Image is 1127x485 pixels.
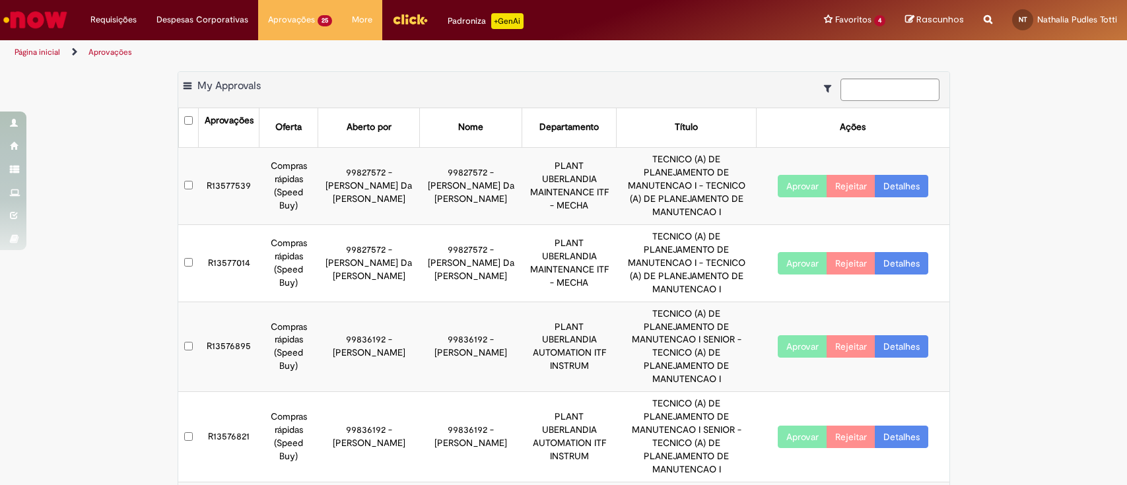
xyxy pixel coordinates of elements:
td: 99827572 - [PERSON_NAME] Da [PERSON_NAME] [420,147,522,224]
td: Compras rápidas (Speed Buy) [259,392,318,482]
i: Mostrar filtros para: Suas Solicitações [824,84,838,93]
td: PLANT UBERLANDIA MAINTENANCE ITF - MECHA [522,147,617,224]
span: 4 [874,15,885,26]
a: Página inicial [15,47,60,57]
button: Aprovar [778,335,827,358]
td: Compras rápidas (Speed Buy) [259,147,318,224]
span: Despesas Corporativas [156,13,248,26]
a: Detalhes [875,426,928,448]
td: R13576821 [199,392,259,482]
td: PLANT UBERLANDIA AUTOMATION ITF INSTRUM [522,302,617,392]
div: Título [675,121,698,134]
th: Aprovações [199,108,259,147]
button: Aprovar [778,175,827,197]
span: Nathalia Pudles Totti [1037,14,1117,25]
a: Rascunhos [905,14,964,26]
div: Ações [840,121,866,134]
div: Departamento [539,121,599,134]
a: Detalhes [875,252,928,275]
span: My Approvals [197,79,261,92]
button: Rejeitar [827,426,875,448]
span: Requisições [90,13,137,26]
p: +GenAi [491,13,524,29]
td: R13577539 [199,147,259,224]
ul: Trilhas de página [10,40,741,65]
td: 99827572 - [PERSON_NAME] Da [PERSON_NAME] [318,147,420,224]
td: 99836192 - [PERSON_NAME] [318,392,420,482]
td: 99836192 - [PERSON_NAME] [420,302,522,392]
button: Rejeitar [827,175,875,197]
span: NT [1019,15,1027,24]
td: TECNICO (A) DE PLANEJAMENTO DE MANUTENCAO I - TECNICO (A) DE PLANEJAMENTO DE MANUTENCAO I [617,224,757,302]
div: Aberto por [347,121,392,134]
button: Aprovar [778,252,827,275]
td: TECNICO (A) DE PLANEJAMENTO DE MANUTENCAO I - TECNICO (A) DE PLANEJAMENTO DE MANUTENCAO I [617,147,757,224]
a: Detalhes [875,335,928,358]
span: 25 [318,15,332,26]
td: 99836192 - [PERSON_NAME] [420,392,522,482]
div: Oferta [275,121,302,134]
div: Nome [458,121,483,134]
td: TECNICO (A) DE PLANEJAMENTO DE MANUTENCAO I SENIOR - TECNICO (A) DE PLANEJAMENTO DE MANUTENCAO I [617,302,757,392]
button: Aprovar [778,426,827,448]
div: Padroniza [448,13,524,29]
td: 99836192 - [PERSON_NAME] [318,302,420,392]
img: click_logo_yellow_360x200.png [392,9,428,29]
td: Compras rápidas (Speed Buy) [259,224,318,302]
button: Rejeitar [827,335,875,358]
a: Aprovações [88,47,132,57]
span: More [352,13,372,26]
button: Rejeitar [827,252,875,275]
img: ServiceNow [1,7,69,33]
td: R13577014 [199,224,259,302]
span: Rascunhos [916,13,964,26]
a: Detalhes [875,175,928,197]
td: Compras rápidas (Speed Buy) [259,302,318,392]
td: R13576895 [199,302,259,392]
td: 99827572 - [PERSON_NAME] Da [PERSON_NAME] [318,224,420,302]
span: Favoritos [835,13,871,26]
td: TECNICO (A) DE PLANEJAMENTO DE MANUTENCAO I SENIOR - TECNICO (A) DE PLANEJAMENTO DE MANUTENCAO I [617,392,757,482]
span: Aprovações [268,13,315,26]
div: Aprovações [205,114,254,127]
td: PLANT UBERLANDIA AUTOMATION ITF INSTRUM [522,392,617,482]
td: 99827572 - [PERSON_NAME] Da [PERSON_NAME] [420,224,522,302]
td: PLANT UBERLANDIA MAINTENANCE ITF - MECHA [522,224,617,302]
